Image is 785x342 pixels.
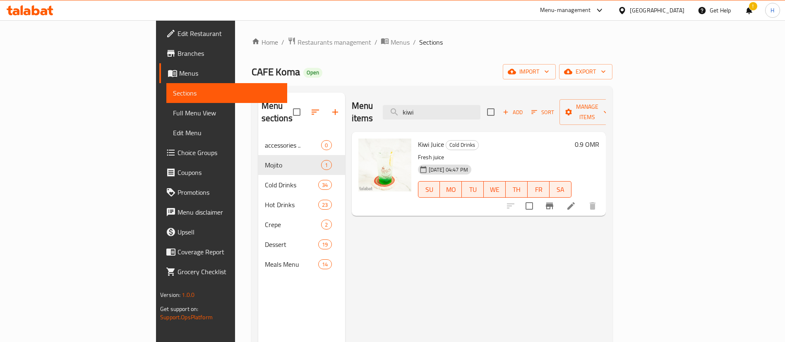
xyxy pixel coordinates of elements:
[265,220,322,230] span: Crepe
[166,103,287,123] a: Full Menu View
[446,140,478,150] span: Cold Drinks
[540,196,559,216] button: Branch-specific-item
[166,123,287,143] a: Edit Menu
[374,37,377,47] li: /
[528,181,550,198] button: FR
[465,184,480,196] span: TU
[166,83,287,103] a: Sections
[303,69,322,76] span: Open
[258,155,345,175] div: Mojito1
[258,254,345,274] div: Meals Menu14
[381,37,410,48] a: Menus
[319,201,331,209] span: 23
[540,5,591,15] div: Menu-management
[178,227,281,237] span: Upsell
[258,175,345,195] div: Cold Drinks34
[178,207,281,217] span: Menu disclaimer
[529,106,556,119] button: Sort
[462,181,484,198] button: TU
[446,140,479,150] div: Cold Drinks
[509,184,524,196] span: TH
[418,152,571,163] p: Fresh juice
[159,24,287,43] a: Edit Restaurant
[258,135,345,155] div: accessories ..0
[391,37,410,47] span: Menus
[159,202,287,222] a: Menu disclaimer
[482,103,499,121] span: Select section
[319,241,331,249] span: 19
[502,108,524,117] span: Add
[440,181,462,198] button: MO
[630,6,684,15] div: [GEOGRAPHIC_DATA]
[319,181,331,189] span: 34
[322,161,331,169] span: 1
[258,132,345,277] nav: Menu sections
[258,195,345,215] div: Hot Drinks23
[521,197,538,215] span: Select to update
[178,267,281,277] span: Grocery Checklist
[173,88,281,98] span: Sections
[182,289,194,300] span: 1.0.0
[499,106,526,119] button: Add
[178,247,281,257] span: Coverage Report
[321,160,331,170] div: items
[583,196,603,216] button: delete
[265,239,319,249] span: Dessert
[159,63,287,83] a: Menus
[566,102,608,122] span: Manage items
[358,139,411,191] img: Kiwi Juice
[559,64,612,79] button: export
[422,184,437,196] span: SU
[160,289,180,300] span: Version:
[160,304,198,314] span: Get support on:
[178,167,281,177] span: Coupons
[303,68,322,78] div: Open
[531,184,546,196] span: FR
[178,29,281,38] span: Edit Restaurant
[771,6,774,15] span: H
[265,160,322,170] span: Mojito
[566,67,606,77] span: export
[503,64,556,79] button: import
[159,182,287,202] a: Promotions
[484,181,506,198] button: WE
[252,37,612,48] nav: breadcrumb
[258,215,345,234] div: Crepe2
[178,48,281,58] span: Branches
[531,108,554,117] span: Sort
[258,234,345,254] div: Dessert19
[159,222,287,242] a: Upsell
[506,181,528,198] button: TH
[322,221,331,229] span: 2
[288,37,371,48] a: Restaurants management
[413,37,416,47] li: /
[265,259,319,269] span: Meals Menu
[288,103,305,121] span: Select all sections
[418,181,440,198] button: SU
[178,148,281,158] span: Choice Groups
[566,201,576,211] a: Edit menu item
[526,106,559,119] span: Sort items
[173,128,281,138] span: Edit Menu
[487,184,502,196] span: WE
[159,262,287,282] a: Grocery Checklist
[322,141,331,149] span: 0
[159,163,287,182] a: Coupons
[298,37,371,47] span: Restaurants management
[418,138,444,151] span: Kiwi Juice
[425,166,471,174] span: [DATE] 04:47 PM
[159,143,287,163] a: Choice Groups
[173,108,281,118] span: Full Menu View
[550,181,571,198] button: SA
[265,180,319,190] span: Cold Drinks
[319,261,331,268] span: 14
[575,139,599,150] h6: 0.9 OMR
[352,100,373,124] h2: Menu items
[265,140,322,150] span: accessories ..
[265,200,319,210] span: Hot Drinks
[383,105,480,120] input: search
[160,312,213,323] a: Support.OpsPlatform
[559,99,615,125] button: Manage items
[509,67,549,77] span: import
[159,43,287,63] a: Branches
